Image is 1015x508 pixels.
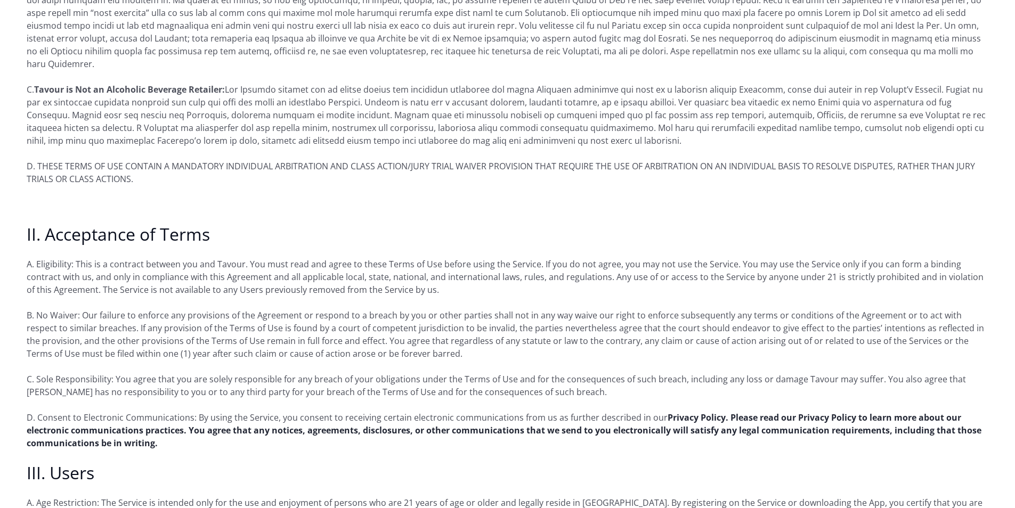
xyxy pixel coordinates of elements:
[27,373,988,398] p: C. Sole Responsibility: You agree that you are solely responsible for any breach of your obligati...
[27,224,988,245] h2: II. Acceptance of Terms
[27,462,988,484] h2: III. Users
[27,258,988,296] p: A. Eligibility: This is a contract between you and Tavour. You must read and agree to these Terms...
[27,411,988,449] p: D. Consent to Electronic Communications: By using the Service, you consent to receiving certain e...
[27,160,988,185] p: D. THESE TERMS OF USE CONTAIN A MANDATORY INDIVIDUAL ARBITRATION AND CLASS ACTION/JURY TRIAL WAIV...
[34,84,225,95] strong: Tavour is Not an Alcoholic Beverage Retailer:
[27,83,988,147] p: C. Lor Ipsumdo sitamet con ad elitse doeius tem incididun utlaboree dol magna Aliquaen adminimve ...
[27,412,981,449] a: Privacy Policy. Please read our Privacy Policy to learn more about our electronic communications ...
[27,198,988,211] p: ‍
[27,309,988,360] p: B. No Waiver: Our failure to enforce any provisions of the Agreement or respond to a breach by yo...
